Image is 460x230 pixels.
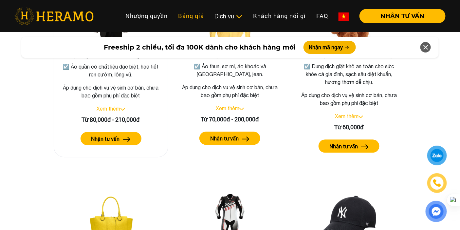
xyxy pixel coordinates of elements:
[433,179,441,187] img: phone-icon
[329,142,358,150] label: Nhận tư vấn
[178,132,282,145] a: Nhận tư vấn arrow
[354,13,446,19] a: NHẬN TƯ VẤN
[311,9,333,23] a: FAQ
[359,9,446,23] button: NHẬN TƯ VẤN
[120,9,173,23] a: Nhượng quyền
[335,113,359,119] a: Xem thêm
[81,132,141,145] button: Nhận tư vấn
[319,139,379,153] button: Nhận tư vấn
[123,137,131,142] img: arrow
[179,62,281,78] p: ☑️ Áo thun, sơ mi, áo khoác và [GEOGRAPHIC_DATA], jean.
[298,62,400,86] p: ☑️ Dung dịch giặt khô an toàn cho sức khỏe cả gia đình, sạch sâu diệt khuẩn, hương thơm dễ chịu.
[428,174,446,192] a: phone-icon
[242,136,249,141] img: arrow
[304,41,356,54] button: Nhận mã ngay
[178,83,282,99] p: Áp dụng cho dịch vụ vệ sinh cơ bản, chưa bao gồm phụ phí đặc biệt
[297,91,401,107] p: Áp dụng cho dịch vụ vệ sinh cơ bản, chưa bao gồm phụ phí đặc biệt
[297,139,401,153] a: Nhận tư vấn arrow
[239,108,244,110] img: arrow_down.svg
[297,123,401,132] div: Từ 60,000đ
[214,12,243,21] div: Dịch vụ
[361,144,369,149] img: arrow
[97,106,120,112] a: Xem thêm
[236,13,243,20] img: subToggleIcon
[59,115,163,124] div: Từ 80,000đ - 210,000đ
[248,9,311,23] a: Khách hàng nói gì
[104,42,296,52] span: Freeship 2 chiều, tối đa 100K dành cho khách hàng mới
[359,115,363,118] img: arrow_down.svg
[339,12,349,21] img: vn-flag.png
[178,115,282,124] div: Từ 70,000đ - 200,000đ
[199,132,260,145] button: Nhận tư vấn
[59,132,163,145] a: Nhận tư vấn arrow
[61,63,161,78] p: ☑️ Áo quần có chất liệu đặc biệt, họa tiết ren cườm, lông vũ.
[59,84,163,99] p: Áp dụng cho dịch vụ vệ sinh cơ bản, chưa bao gồm phụ phí đặc biệt
[216,105,239,111] a: Xem thêm
[173,9,209,23] a: Bảng giá
[14,8,94,25] img: heramo-logo.png
[120,108,125,111] img: arrow_down.svg
[210,135,239,142] label: Nhận tư vấn
[91,135,120,143] label: Nhận tư vấn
